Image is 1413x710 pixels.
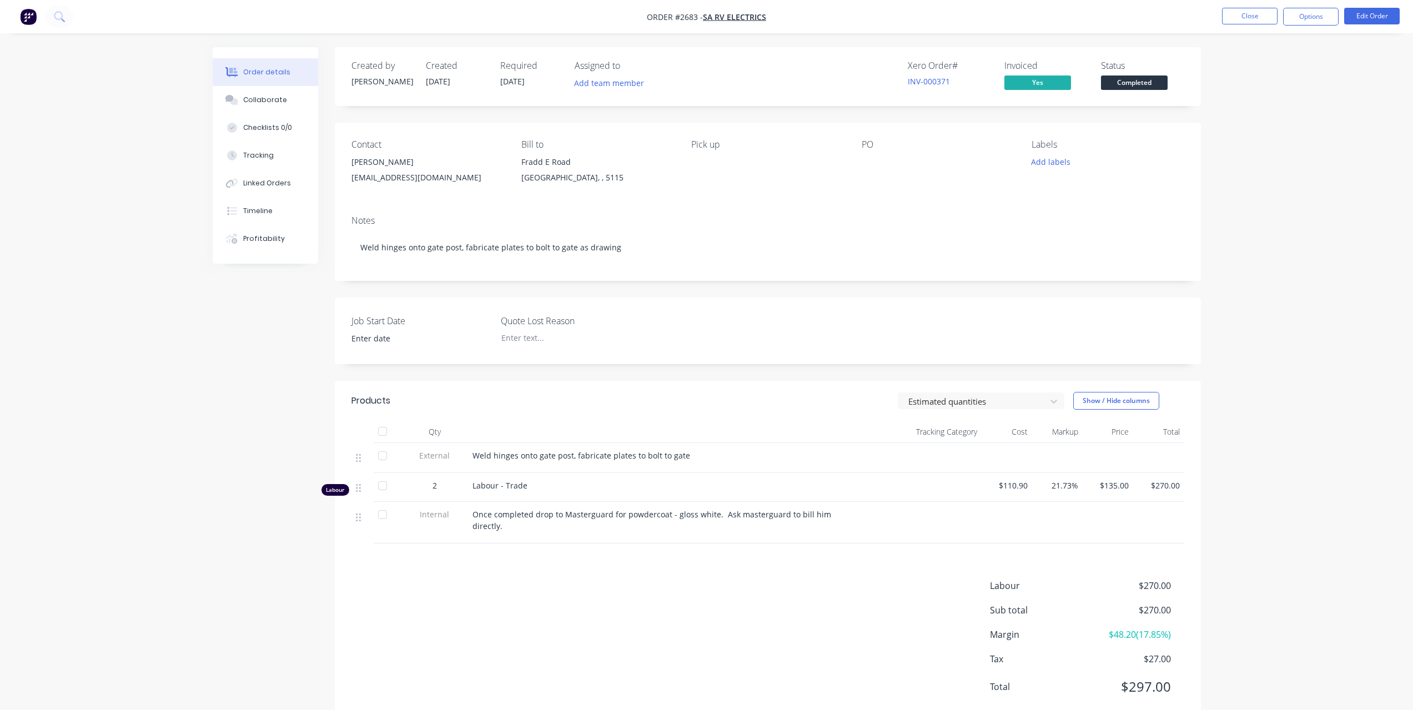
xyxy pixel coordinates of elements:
span: Internal [406,508,464,520]
span: Margin [990,628,1089,641]
div: Products [351,394,390,407]
button: Show / Hide columns [1073,392,1159,410]
span: 2 [433,480,437,491]
span: Order #2683 - [647,12,703,22]
img: Factory [20,8,37,25]
a: SA RV Electrics [703,12,766,22]
div: Collaborate [243,95,287,105]
span: Once completed drop to Masterguard for powdercoat - gloss white. Ask masterguard to bill him dire... [472,509,833,531]
div: Fradd E Road[GEOGRAPHIC_DATA], , 5115 [521,154,673,190]
div: Profitability [243,234,285,244]
div: Cost [982,421,1032,443]
span: $48.20 ( 17.85 %) [1088,628,1170,641]
div: Assigned to [575,61,686,71]
button: Close [1222,8,1278,24]
span: $297.00 [1088,677,1170,697]
label: Job Start Date [351,314,490,328]
div: Contact [351,139,504,150]
div: [GEOGRAPHIC_DATA], , 5115 [521,170,673,185]
div: Linked Orders [243,178,291,188]
span: External [406,450,464,461]
div: Created by [351,61,413,71]
div: Invoiced [1004,61,1088,71]
div: Qty [401,421,468,443]
button: Add team member [568,75,650,90]
div: [PERSON_NAME] [351,154,504,170]
div: Tracking [243,150,274,160]
span: $270.00 [1088,603,1170,617]
span: Yes [1004,75,1071,89]
div: Labour [321,484,349,496]
div: [EMAIL_ADDRESS][DOMAIN_NAME] [351,170,504,185]
div: Required [500,61,561,71]
span: Total [990,680,1089,693]
div: Tracking Category [857,421,982,443]
span: $270.00 [1138,480,1179,491]
input: Enter date [344,330,482,347]
div: Created [426,61,487,71]
button: Timeline [213,197,318,225]
label: Quote Lost Reason [501,314,640,328]
span: $110.90 [986,480,1028,491]
div: Bill to [521,139,673,150]
span: 21.73% [1037,480,1078,491]
button: Options [1283,8,1339,26]
span: Labour [990,579,1089,592]
div: Fradd E Road [521,154,673,170]
a: INV-000371 [908,76,950,87]
span: [DATE] [426,76,450,87]
div: [PERSON_NAME] [351,75,413,87]
div: Pick up [691,139,843,150]
span: [DATE] [500,76,525,87]
button: Order details [213,58,318,86]
div: Notes [351,215,1184,226]
div: Xero Order # [908,61,991,71]
span: Weld hinges onto gate post, fabricate plates to bolt to gate [472,450,690,461]
div: Price [1083,421,1133,443]
button: Completed [1101,75,1168,92]
button: Checklists 0/0 [213,114,318,142]
div: Markup [1032,421,1083,443]
button: Linked Orders [213,169,318,197]
button: Add team member [575,75,650,90]
span: Tax [990,652,1089,666]
div: Order details [243,67,290,77]
div: [PERSON_NAME][EMAIL_ADDRESS][DOMAIN_NAME] [351,154,504,190]
span: Sub total [990,603,1089,617]
button: Profitability [213,225,318,253]
div: PO [862,139,1014,150]
button: Add labels [1025,154,1077,169]
span: Completed [1101,75,1168,89]
div: Labels [1032,139,1184,150]
span: $135.00 [1087,480,1129,491]
button: Tracking [213,142,318,169]
span: $270.00 [1088,579,1170,592]
span: Labour - Trade [472,480,527,491]
div: Checklists 0/0 [243,123,292,133]
button: Edit Order [1344,8,1400,24]
div: Weld hinges onto gate post, fabricate plates to bolt to gate as drawing [351,230,1184,264]
button: Collaborate [213,86,318,114]
div: Timeline [243,206,273,216]
span: $27.00 [1088,652,1170,666]
div: Status [1101,61,1184,71]
div: Total [1133,421,1184,443]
